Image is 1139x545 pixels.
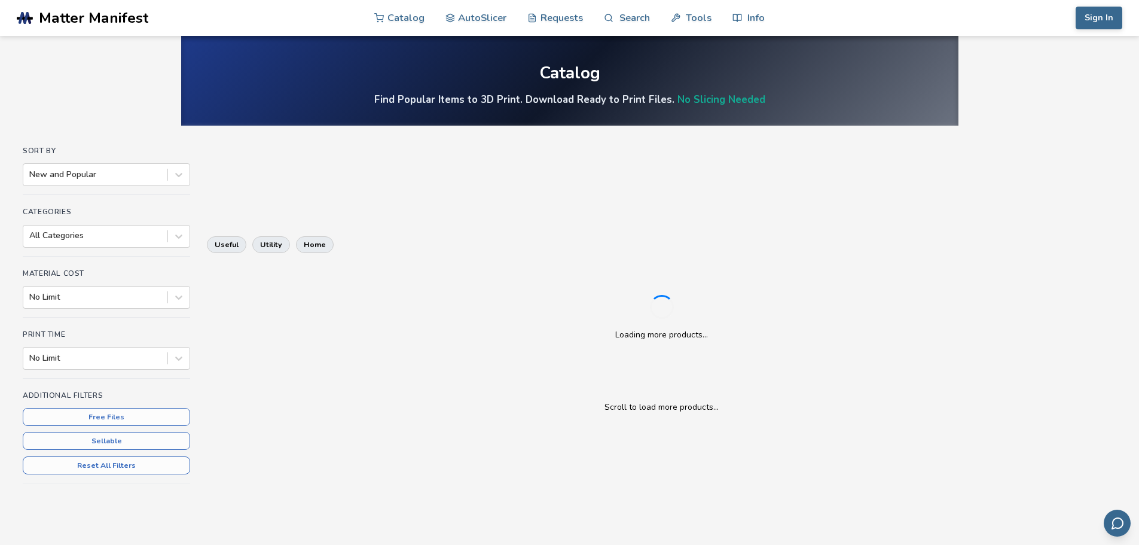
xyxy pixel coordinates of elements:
input: New and Popular [29,170,32,179]
button: home [296,236,334,253]
span: Matter Manifest [39,10,148,26]
button: Sign In [1076,7,1122,29]
div: Catalog [539,64,600,83]
h4: Categories [23,208,190,216]
p: Loading more products... [615,328,708,341]
button: Reset All Filters [23,456,190,474]
button: utility [252,236,290,253]
input: All Categories [29,231,32,240]
button: useful [207,236,246,253]
input: No Limit [29,293,32,302]
button: Free Files [23,408,190,426]
button: Send feedback via email [1104,510,1131,537]
h4: Print Time [23,330,190,339]
a: No Slicing Needed [677,93,765,106]
h4: Additional Filters [23,391,190,400]
h4: Sort By [23,147,190,155]
input: No Limit [29,354,32,363]
button: Sellable [23,432,190,450]
h4: Material Cost [23,269,190,278]
h4: Find Popular Items to 3D Print. Download Ready to Print Files. [374,93,765,106]
p: Scroll to load more products... [219,401,1104,413]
